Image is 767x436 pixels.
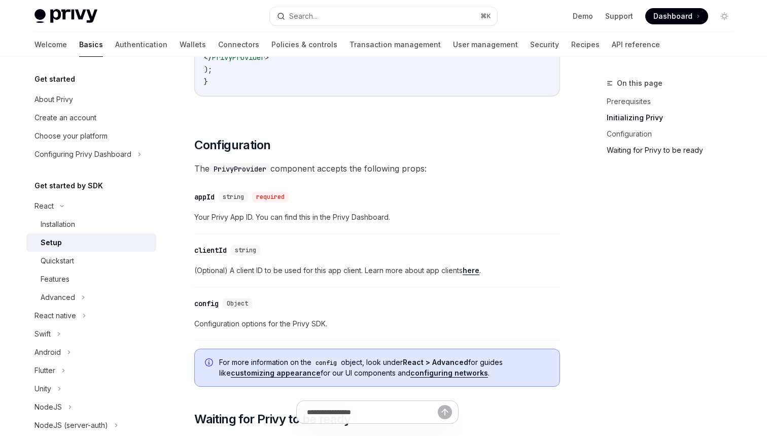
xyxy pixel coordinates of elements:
div: Android [34,346,61,358]
div: Create an account [34,112,96,124]
a: Basics [79,32,103,57]
a: Choose your platform [26,127,156,145]
span: > [265,53,269,62]
a: Installation [26,215,156,233]
span: string [223,193,244,201]
a: Security [530,32,559,57]
span: ); [204,65,212,74]
span: </ [204,53,212,62]
span: Configuration [194,137,270,153]
a: Authentication [115,32,167,57]
div: Advanced [41,291,75,304]
a: Support [605,11,633,21]
a: Configuration [607,126,741,142]
div: Features [41,273,69,285]
div: Swift [34,328,51,340]
span: PrivyProvider [212,53,265,62]
a: configuring networks [410,368,488,378]
h5: Get started [34,73,75,85]
div: Flutter [34,364,55,377]
a: Setup [26,233,156,252]
div: Search... [289,10,318,22]
a: customizing appearance [231,368,321,378]
div: Configuring Privy Dashboard [34,148,131,160]
span: (Optional) A client ID to be used for this app client. Learn more about app clients . [194,264,560,277]
button: Send message [438,405,452,419]
a: Demo [573,11,593,21]
a: Policies & controls [271,32,337,57]
button: Toggle dark mode [716,8,733,24]
div: required [252,192,289,202]
span: Object [227,299,248,308]
svg: Info [205,358,215,368]
div: Installation [41,218,75,230]
a: Features [26,270,156,288]
h5: Get started by SDK [34,180,103,192]
div: appId [194,192,215,202]
a: here [463,266,479,275]
span: The component accepts the following props: [194,161,560,176]
div: NodeJS (server-auth) [34,419,108,431]
a: Connectors [218,32,259,57]
span: For more information on the object, look under for guides like for our UI components and . [219,357,549,378]
span: Configuration options for the Privy SDK. [194,318,560,330]
a: Quickstart [26,252,156,270]
button: Search...⌘K [270,7,497,25]
a: Waiting for Privy to be ready [607,142,741,158]
img: light logo [34,9,97,23]
span: On this page [617,77,663,89]
div: Quickstart [41,255,74,267]
a: Transaction management [350,32,441,57]
div: React native [34,310,76,322]
a: About Privy [26,90,156,109]
a: Welcome [34,32,67,57]
span: } [204,77,208,86]
span: Your Privy App ID. You can find this in the Privy Dashboard. [194,211,560,223]
a: Create an account [26,109,156,127]
strong: React > Advanced [403,358,468,366]
div: config [194,298,219,309]
code: PrivyProvider [210,163,270,175]
a: Prerequisites [607,93,741,110]
a: Wallets [180,32,206,57]
div: About Privy [34,93,73,106]
a: Initializing Privy [607,110,741,126]
code: config [311,358,341,368]
a: Dashboard [645,8,708,24]
div: Choose your platform [34,130,108,142]
div: clientId [194,245,227,255]
span: ⌘ K [480,12,491,20]
span: Dashboard [653,11,692,21]
div: Setup [41,237,62,249]
div: NodeJS [34,401,62,413]
span: string [235,246,256,254]
a: User management [453,32,518,57]
a: API reference [612,32,660,57]
div: React [34,200,54,212]
a: Recipes [571,32,600,57]
div: Unity [34,383,51,395]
